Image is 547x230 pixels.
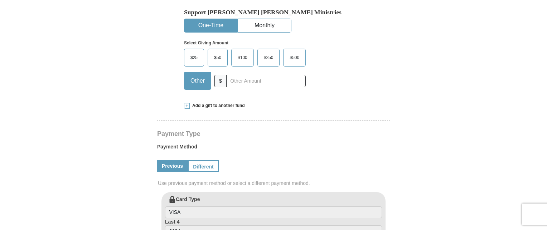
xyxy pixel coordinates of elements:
h5: Support [PERSON_NAME] [PERSON_NAME] Ministries [184,9,363,16]
a: Previous [157,160,188,172]
span: Use previous payment method or select a different payment method. [158,180,391,187]
span: $100 [234,52,251,63]
button: Monthly [238,19,291,32]
span: Add a gift to another fund [190,103,245,109]
input: Other Amount [226,75,306,87]
strong: Select Giving Amount [184,40,228,45]
span: $50 [210,52,225,63]
a: Different [188,160,219,172]
span: $ [214,75,227,87]
span: $250 [260,52,277,63]
input: Card Type [165,206,382,219]
label: Payment Method [157,143,390,154]
span: Other [187,75,208,86]
span: $25 [187,52,201,63]
button: One-Time [184,19,237,32]
label: Card Type [165,196,382,219]
span: $500 [286,52,303,63]
h4: Payment Type [157,131,390,137]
